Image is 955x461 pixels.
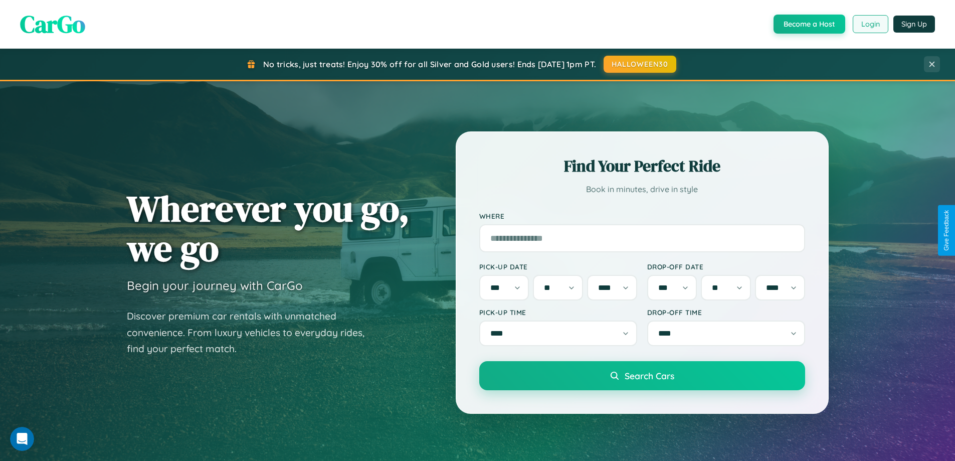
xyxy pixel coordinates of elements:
[10,427,34,451] iframe: Intercom live chat
[479,155,805,177] h2: Find Your Perfect Ride
[127,278,303,293] h3: Begin your journey with CarGo
[647,308,805,317] label: Drop-off Time
[127,308,377,357] p: Discover premium car rentals with unmatched convenience. From luxury vehicles to everyday rides, ...
[647,262,805,271] label: Drop-off Date
[774,15,845,34] button: Become a Host
[625,370,674,381] span: Search Cars
[20,8,85,41] span: CarGo
[479,361,805,390] button: Search Cars
[479,182,805,197] p: Book in minutes, drive in style
[479,262,637,271] label: Pick-up Date
[853,15,888,33] button: Login
[127,189,410,268] h1: Wherever you go, we go
[263,59,596,69] span: No tricks, just treats! Enjoy 30% off for all Silver and Gold users! Ends [DATE] 1pm PT.
[479,308,637,317] label: Pick-up Time
[479,212,805,220] label: Where
[893,16,935,33] button: Sign Up
[943,210,950,251] div: Give Feedback
[604,56,676,73] button: HALLOWEEN30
